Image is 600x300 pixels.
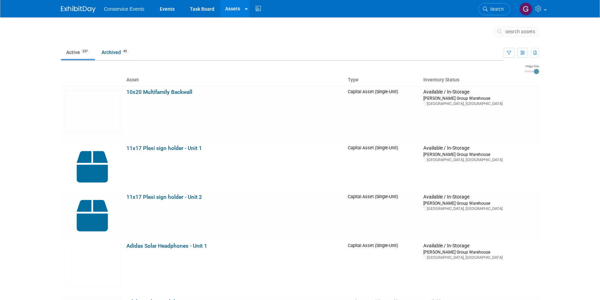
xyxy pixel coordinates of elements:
[478,3,510,15] a: Search
[96,46,134,59] a: Archived45
[124,74,345,86] th: Asset
[126,89,192,95] a: 10x20 Multifamily Backwall
[104,6,144,12] span: Conservice Events
[423,157,536,162] div: [GEOGRAPHIC_DATA], [GEOGRAPHIC_DATA]
[423,151,536,157] div: [PERSON_NAME] Group Warehouse
[345,142,421,191] td: Capital Asset (Single-Unit)
[64,194,121,237] img: Capital-Asset-Icon-2.png
[493,26,539,37] button: search assets
[126,145,202,151] a: 11x17 Plexi sign holder - Unit 1
[121,49,129,54] span: 45
[423,101,536,106] div: [GEOGRAPHIC_DATA], [GEOGRAPHIC_DATA]
[61,46,95,59] a: Active237
[423,95,536,101] div: [PERSON_NAME] Group Warehouse
[80,49,90,54] span: 237
[524,64,539,68] div: Image Size
[423,243,536,249] div: Available / In-Storage
[423,200,536,206] div: [PERSON_NAME] Group Warehouse
[345,86,421,142] td: Capital Asset (Single-Unit)
[126,243,207,249] a: Adidas Solar Headphones - Unit 1
[345,74,421,86] th: Type
[345,191,421,240] td: Capital Asset (Single-Unit)
[345,240,421,296] td: Capital Asset (Single-Unit)
[423,145,536,151] div: Available / In-Storage
[423,255,536,260] div: [GEOGRAPHIC_DATA], [GEOGRAPHIC_DATA]
[505,29,535,34] span: search assets
[423,206,536,211] div: [GEOGRAPHIC_DATA], [GEOGRAPHIC_DATA]
[423,249,536,255] div: [PERSON_NAME] Group Warehouse
[423,89,536,95] div: Available / In-Storage
[519,2,532,16] img: Gayle Reese
[126,194,202,200] a: 11x17 Plexi sign holder - Unit 2
[423,194,536,200] div: Available / In-Storage
[61,6,96,13] img: ExhibitDay
[64,145,121,188] img: Capital-Asset-Icon-2.png
[488,7,504,12] span: Search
